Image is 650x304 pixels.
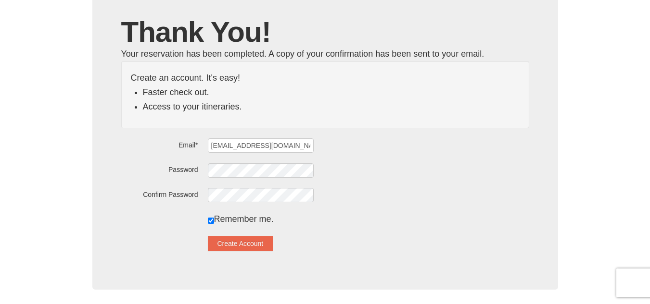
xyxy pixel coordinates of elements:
[121,162,198,174] label: Password
[121,47,529,61] div: Your reservation has been completed. A copy of your confirmation has been sent to your email.
[121,187,198,199] label: Confirm Password
[143,85,520,99] li: Faster check out.
[121,18,529,47] h1: Thank You!
[121,138,198,150] label: Email*
[208,236,273,251] button: Create Account
[143,99,520,114] li: Access to your itineraries.
[208,138,314,153] input: Email*
[208,212,529,226] div: Remember me.
[121,61,529,128] div: Create an account. It's easy!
